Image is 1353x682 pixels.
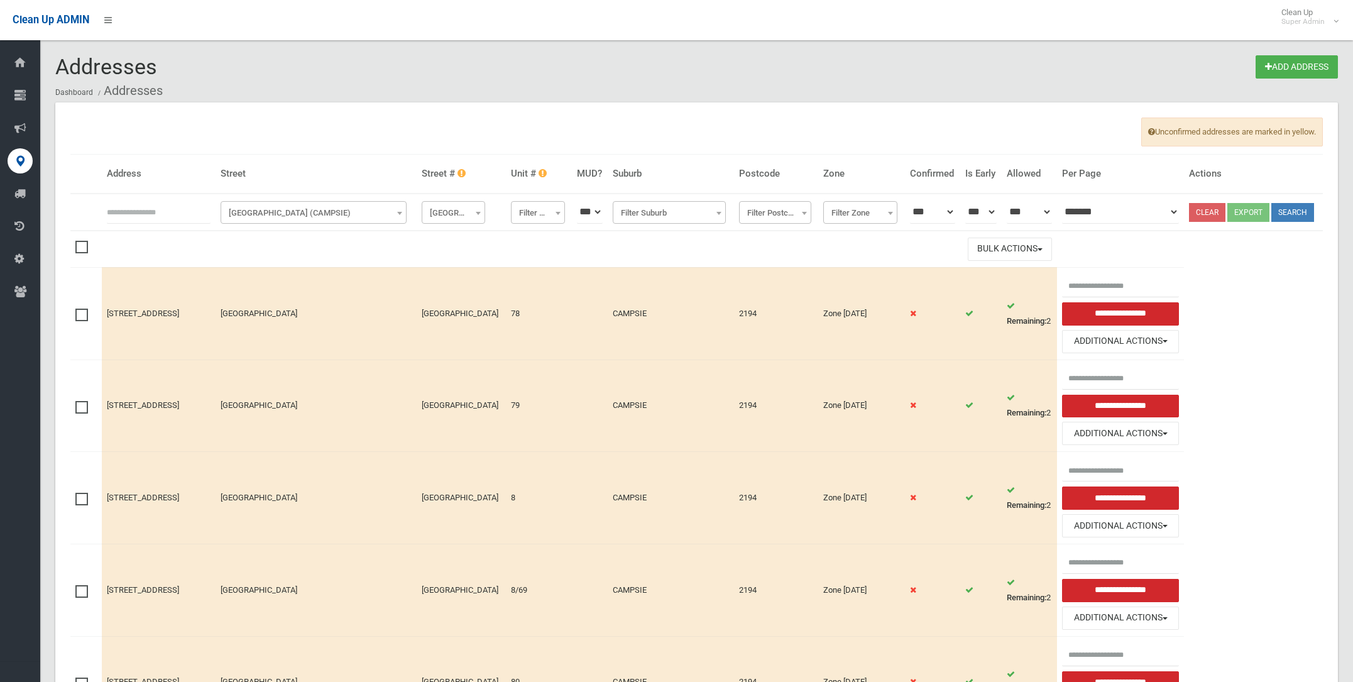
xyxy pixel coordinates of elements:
[608,452,734,544] td: CAMPSIE
[734,360,818,452] td: 2194
[1007,316,1046,326] strong: Remaining:
[417,544,506,636] td: [GEOGRAPHIC_DATA]
[216,452,417,544] td: [GEOGRAPHIC_DATA]
[1256,55,1338,79] a: Add Address
[608,360,734,452] td: CAMPSIE
[1281,17,1325,26] small: Super Admin
[506,544,572,636] td: 8/69
[1141,118,1323,146] span: Unconfirmed addresses are marked in yellow.
[506,452,572,544] td: 8
[221,168,412,179] h4: Street
[422,201,485,224] span: Filter Street #
[1062,422,1179,445] button: Additional Actions
[739,201,811,224] span: Filter Postcode
[734,267,818,360] td: 2194
[216,360,417,452] td: [GEOGRAPHIC_DATA]
[1275,8,1337,26] span: Clean Up
[826,204,894,222] span: Filter Zone
[742,204,808,222] span: Filter Postcode
[818,360,904,452] td: Zone [DATE]
[1062,168,1179,179] h4: Per Page
[1227,203,1269,222] button: Export
[1002,452,1057,544] td: 2
[1007,593,1046,602] strong: Remaining:
[818,544,904,636] td: Zone [DATE]
[216,267,417,360] td: [GEOGRAPHIC_DATA]
[1002,360,1057,452] td: 2
[1007,408,1046,417] strong: Remaining:
[417,360,506,452] td: [GEOGRAPHIC_DATA]
[107,585,179,595] a: [STREET_ADDRESS]
[608,544,734,636] td: CAMPSIE
[1062,514,1179,537] button: Additional Actions
[613,168,729,179] h4: Suburb
[1189,203,1225,222] a: Clear
[613,201,725,224] span: Filter Suburb
[1271,203,1314,222] button: Search
[1007,500,1046,510] strong: Remaining:
[216,544,417,636] td: [GEOGRAPHIC_DATA]
[55,88,93,97] a: Dashboard
[577,168,603,179] h4: MUD?
[1062,607,1179,630] button: Additional Actions
[417,267,506,360] td: [GEOGRAPHIC_DATA]
[965,168,997,179] h4: Is Early
[1189,168,1318,179] h4: Actions
[107,400,179,410] a: [STREET_ADDRESS]
[1002,544,1057,636] td: 2
[55,54,157,79] span: Addresses
[107,309,179,318] a: [STREET_ADDRESS]
[823,168,899,179] h4: Zone
[616,204,722,222] span: Filter Suburb
[511,168,567,179] h4: Unit #
[968,238,1052,261] button: Bulk Actions
[1062,330,1179,353] button: Additional Actions
[514,204,562,222] span: Filter Unit #
[734,452,818,544] td: 2194
[107,168,211,179] h4: Address
[608,267,734,360] td: CAMPSIE
[823,201,897,224] span: Filter Zone
[13,14,89,26] span: Clean Up ADMIN
[506,267,572,360] td: 78
[734,544,818,636] td: 2194
[425,204,481,222] span: Filter Street #
[107,493,179,502] a: [STREET_ADDRESS]
[818,452,904,544] td: Zone [DATE]
[224,204,403,222] span: Ninth Avenue (CAMPSIE)
[221,201,407,224] span: Ninth Avenue (CAMPSIE)
[511,201,565,224] span: Filter Unit #
[910,168,955,179] h4: Confirmed
[95,79,163,102] li: Addresses
[818,267,904,360] td: Zone [DATE]
[417,452,506,544] td: [GEOGRAPHIC_DATA]
[506,360,572,452] td: 79
[739,168,813,179] h4: Postcode
[1007,168,1052,179] h4: Allowed
[1002,267,1057,360] td: 2
[422,168,501,179] h4: Street #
